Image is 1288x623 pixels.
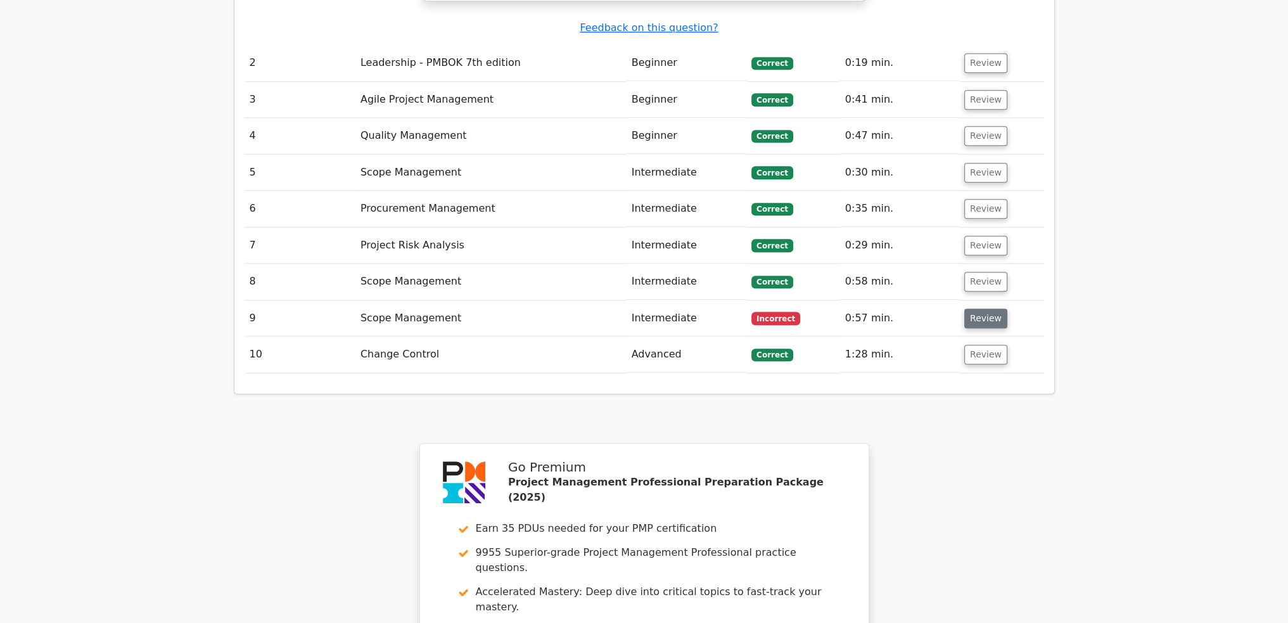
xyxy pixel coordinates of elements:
[627,228,747,264] td: Intermediate
[840,300,959,337] td: 0:57 min.
[355,191,627,227] td: Procurement Management
[751,166,793,179] span: Correct
[840,155,959,191] td: 0:30 min.
[245,45,355,81] td: 2
[964,272,1007,292] button: Review
[627,118,747,154] td: Beginner
[751,203,793,215] span: Correct
[245,155,355,191] td: 5
[840,82,959,118] td: 0:41 min.
[245,337,355,373] td: 10
[355,300,627,337] td: Scope Management
[751,276,793,288] span: Correct
[840,118,959,154] td: 0:47 min.
[964,236,1007,255] button: Review
[627,264,747,300] td: Intermediate
[964,126,1007,146] button: Review
[245,118,355,154] td: 4
[964,90,1007,110] button: Review
[964,163,1007,183] button: Review
[751,239,793,252] span: Correct
[751,349,793,361] span: Correct
[751,57,793,70] span: Correct
[245,191,355,227] td: 6
[840,45,959,81] td: 0:19 min.
[245,264,355,300] td: 8
[245,228,355,264] td: 7
[751,130,793,143] span: Correct
[355,264,627,300] td: Scope Management
[355,82,627,118] td: Agile Project Management
[245,82,355,118] td: 3
[964,345,1007,364] button: Review
[355,228,627,264] td: Project Risk Analysis
[840,337,959,373] td: 1:28 min.
[840,191,959,227] td: 0:35 min.
[627,191,747,227] td: Intermediate
[964,309,1007,328] button: Review
[245,300,355,337] td: 9
[627,45,747,81] td: Beginner
[627,82,747,118] td: Beginner
[751,312,800,324] span: Incorrect
[355,155,627,191] td: Scope Management
[840,264,959,300] td: 0:58 min.
[964,53,1007,73] button: Review
[627,300,747,337] td: Intermediate
[840,228,959,264] td: 0:29 min.
[964,199,1007,219] button: Review
[355,337,627,373] td: Change Control
[355,118,627,154] td: Quality Management
[355,45,627,81] td: Leadership - PMBOK 7th edition
[627,155,747,191] td: Intermediate
[627,337,747,373] td: Advanced
[580,22,718,34] a: Feedback on this question?
[751,93,793,106] span: Correct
